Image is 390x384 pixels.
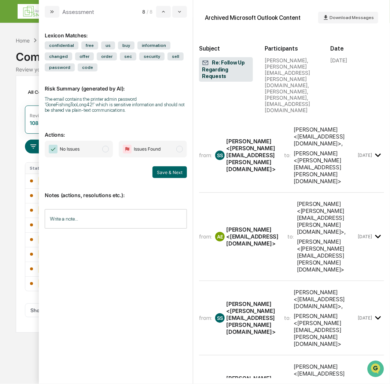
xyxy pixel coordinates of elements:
div: We're available if you need us! [25,63,93,69]
img: logo [18,4,53,19]
span: information [137,41,170,49]
span: from: [199,314,212,321]
a: 🖐️Preclearance [4,89,50,103]
img: 1746055101610-c473b297-6a78-478c-a979-82029cc54cd1 [7,56,21,69]
span: confidential [45,41,78,49]
div: 🗄️ [53,93,59,99]
div: Lexicon Matches: [45,23,187,38]
span: to: [284,152,291,159]
div: [PERSON_NAME] <[EMAIL_ADDRESS][DOMAIN_NAME]> , [294,363,357,384]
div: [DATE] [330,57,347,63]
div: Start new chat [25,56,120,63]
div: [PERSON_NAME] <[PERSON_NAME][EMAIL_ADDRESS][PERSON_NAME][DOMAIN_NAME]> [226,138,275,173]
div: Archived Microsoft Outlook Content [205,14,301,21]
p: Actions: [45,123,187,138]
div: Communications Archive [16,44,375,63]
h2: Subject [199,45,253,52]
span: code [78,63,97,71]
div: Home [16,37,30,44]
span: Preclearance [15,92,47,100]
span: from: [199,233,212,240]
p: Risk Summary (generated by AI): [45,77,187,92]
div: [PERSON_NAME] <[PERSON_NAME][EMAIL_ADDRESS][PERSON_NAME][DOMAIN_NAME]> , [297,200,356,235]
span: sell [168,52,184,60]
span: to: [287,233,294,240]
span: us [101,41,115,49]
div: 🔎 [7,107,13,113]
time: Tuesday, March 18, 2025 at 2:56:41 PM [358,234,372,239]
a: 🔎Data Lookup [4,103,49,117]
h2: Date [330,45,384,52]
span: buy [118,41,135,49]
div: The email contains the printer admin password 'GoneFishingTooLong42!' which is sensitive informat... [45,96,187,113]
div: AE [215,232,225,241]
div: All Conversations [25,86,80,98]
span: 8 [142,9,145,15]
button: Download Messages [318,12,378,23]
span: Download Messages [330,15,374,20]
a: 🗄️Attestations [50,89,94,103]
iframe: Open customer support [367,360,386,380]
div: [PERSON_NAME] <[EMAIL_ADDRESS][DOMAIN_NAME]> , [294,126,357,147]
div: SS [215,151,225,160]
span: from: [199,152,212,159]
span: Issues Found [134,145,161,153]
button: Filters [25,140,57,154]
span: / 8 [147,9,155,15]
img: Checkmark [49,145,58,154]
div: [PERSON_NAME] <[PERSON_NAME][EMAIL_ADDRESS][PERSON_NAME][DOMAIN_NAME]> [297,238,356,273]
span: security [139,52,165,60]
span: Re: Follow Up Regarding Requests [202,59,250,80]
span: Data Lookup [15,106,46,114]
div: 🖐️ [7,93,13,99]
span: sec [120,52,136,60]
button: Save & Next [152,166,187,178]
span: No Issues [60,145,80,153]
span: changed [45,52,72,60]
div: [PERSON_NAME] <[EMAIL_ADDRESS][DOMAIN_NAME]> [226,226,279,247]
div: [PERSON_NAME], [PERSON_NAME][EMAIL_ADDRESS][PERSON_NAME][DOMAIN_NAME], [PERSON_NAME], [PERSON_NAM... [265,57,319,113]
span: free [81,41,98,49]
p: How can we help? [7,15,133,27]
span: Pylon [73,124,89,130]
a: Powered byPylon [52,124,89,130]
div: [PERSON_NAME] <[PERSON_NAME][EMAIL_ADDRESS][PERSON_NAME][DOMAIN_NAME]> [294,150,357,185]
div: Assessment [62,8,94,15]
span: offer [75,52,94,60]
input: Clear [19,33,121,41]
time: Tuesday, March 18, 2025 at 3:07:35 PM [358,315,372,321]
div: SS [215,313,225,323]
span: order [97,52,117,60]
span: Attestations [60,92,91,100]
div: Review your communication records across channels [16,66,375,73]
h2: Participants [265,45,319,52]
img: Flag [123,145,132,154]
div: [PERSON_NAME] <[PERSON_NAME][EMAIL_ADDRESS][PERSON_NAME][DOMAIN_NAME]> [294,313,357,347]
span: to: [284,314,291,321]
p: Notes (actions, resolutions etc.): [45,183,187,198]
button: Start new chat [125,58,133,67]
span: password [45,63,75,71]
th: Status [25,163,54,174]
div: 108 [30,120,38,126]
time: Tuesday, March 18, 2025 at 2:44:17 PM [358,152,372,158]
div: Review Required [30,113,65,118]
div: [PERSON_NAME] <[PERSON_NAME][EMAIL_ADDRESS][PERSON_NAME][DOMAIN_NAME]> [226,300,275,335]
div: [PERSON_NAME] <[EMAIL_ADDRESS][DOMAIN_NAME]> , [294,289,357,310]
